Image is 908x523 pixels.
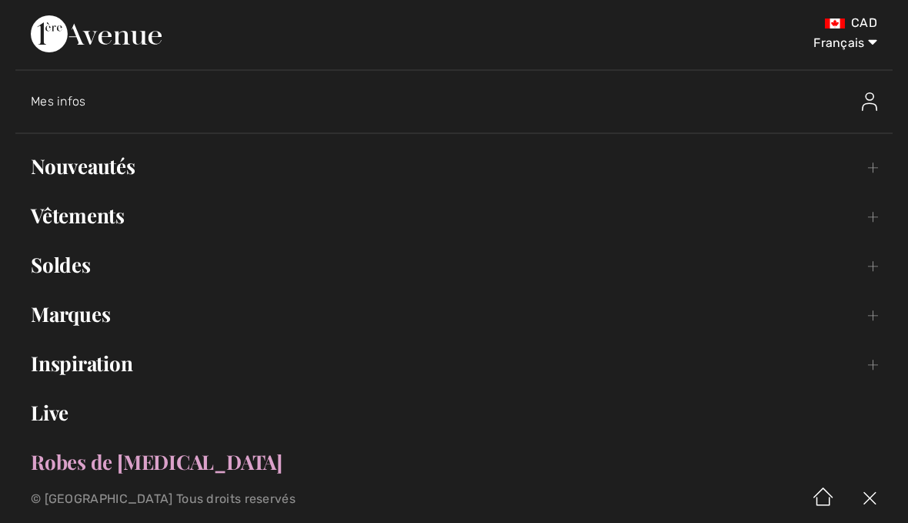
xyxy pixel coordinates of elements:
img: Accueil [800,475,846,523]
a: Mes infosMes infos [31,77,893,126]
a: Nouveautés [15,149,893,183]
span: Mes infos [31,94,86,109]
div: CAD [534,15,877,31]
a: Soldes [15,248,893,282]
a: Marques [15,297,893,331]
a: Robes de [MEDICAL_DATA] [15,445,893,479]
a: Vêtements [15,199,893,233]
a: Inspiration [15,347,893,381]
p: © [GEOGRAPHIC_DATA] Tous droits reservés [31,494,533,505]
img: 1ère Avenue [31,15,162,52]
img: Mes infos [862,92,877,111]
img: X [846,475,893,523]
a: Live [15,396,893,430]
